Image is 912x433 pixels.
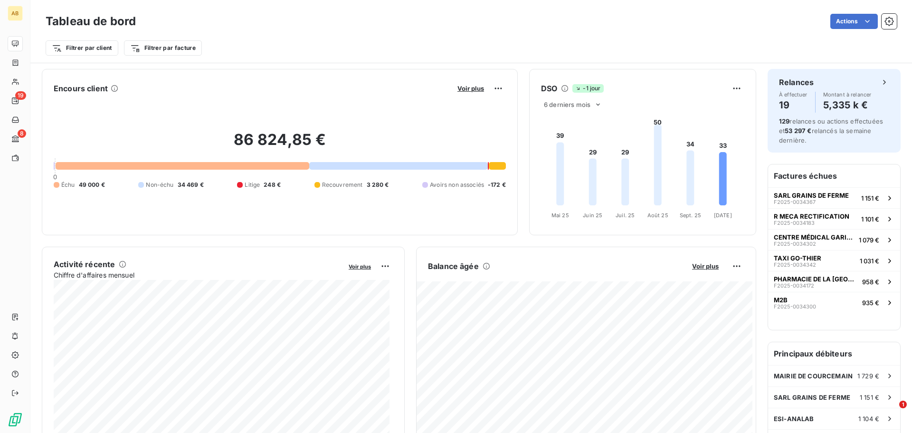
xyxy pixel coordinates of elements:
[779,92,807,97] span: À effectuer
[61,181,75,189] span: Échu
[857,372,879,380] span: 1 729 €
[647,212,668,219] tspan: Août 25
[774,220,815,226] span: F2025-0034183
[774,241,816,247] span: F2025-0034302
[349,263,371,270] span: Voir plus
[860,257,879,265] span: 1 031 €
[861,215,879,223] span: 1 101 €
[860,394,879,401] span: 1 151 €
[774,283,814,289] span: F2025-0034172
[124,40,202,56] button: Filtrer par facture
[53,173,57,181] span: 0
[774,254,821,262] span: TAXI GO-THIER
[46,13,136,30] h3: Tableau de bord
[779,97,807,113] h4: 19
[899,401,907,408] span: 1
[862,299,879,307] span: 935 €
[264,181,281,189] span: 248 €
[572,84,603,93] span: -1 jour
[774,212,849,220] span: R MECA RECTIFICATION
[859,236,879,244] span: 1 079 €
[551,212,569,219] tspan: Mai 25
[8,6,23,21] div: AB
[768,342,900,365] h6: Principaux débiteurs
[54,130,506,159] h2: 86 824,85 €
[322,181,363,189] span: Recouvrement
[54,270,342,280] span: Chiffre d'affaires mensuel
[455,84,487,93] button: Voir plus
[823,97,872,113] h4: 5,335 k €
[245,181,260,189] span: Litige
[54,259,115,270] h6: Activité récente
[18,129,26,138] span: 8
[779,77,814,88] h6: Relances
[774,233,855,241] span: CENTRE MÉDICAL GARIBALDI
[880,401,902,423] iframe: Intercom live chat
[488,181,506,189] span: -172 €
[830,14,878,29] button: Actions
[774,394,850,401] span: SARL GRAINS DE FERME
[367,181,389,189] span: 3 280 €
[862,278,879,286] span: 958 €
[457,85,484,92] span: Voir plus
[430,181,484,189] span: Avoirs non associés
[785,127,811,135] span: 53 297 €
[774,192,849,199] span: SARL GRAINS DE FERME
[692,262,719,270] span: Voir plus
[79,181,105,189] span: 49 000 €
[346,262,374,270] button: Voir plus
[178,181,204,189] span: 34 469 €
[616,212,635,219] tspan: Juil. 25
[823,92,872,97] span: Montant à relancer
[680,212,701,219] tspan: Sept. 25
[541,83,557,94] h6: DSO
[544,101,590,108] span: 6 derniers mois
[768,164,900,187] h6: Factures échues
[779,117,789,125] span: 129
[861,194,879,202] span: 1 151 €
[774,372,853,380] span: MAIRIE DE COURCEMAIN
[54,83,108,94] h6: Encours client
[714,212,732,219] tspan: [DATE]
[774,304,816,309] span: F2025-0034300
[774,275,858,283] span: PHARMACIE DE LA [GEOGRAPHIC_DATA]
[779,117,883,144] span: relances ou actions effectuées et relancés la semaine dernière.
[774,296,788,304] span: M2B
[146,181,173,189] span: Non-échu
[8,412,23,427] img: Logo LeanPay
[768,250,900,271] button: TAXI GO-THIERF2025-00343421 031 €
[768,292,900,313] button: M2BF2025-0034300935 €
[583,212,602,219] tspan: Juin 25
[689,262,722,270] button: Voir plus
[768,271,900,292] button: PHARMACIE DE LA [GEOGRAPHIC_DATA]F2025-0034172958 €
[46,40,118,56] button: Filtrer par client
[774,415,814,423] span: ESI-ANALAB
[768,229,900,250] button: CENTRE MÉDICAL GARIBALDIF2025-00343021 079 €
[768,187,900,208] button: SARL GRAINS DE FERMEF2025-00343671 151 €
[768,208,900,229] button: R MECA RECTIFICATIONF2025-00341831 101 €
[858,415,879,423] span: 1 104 €
[428,260,479,272] h6: Balance âgée
[774,199,816,205] span: F2025-0034367
[774,262,816,268] span: F2025-0034342
[15,91,26,100] span: 19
